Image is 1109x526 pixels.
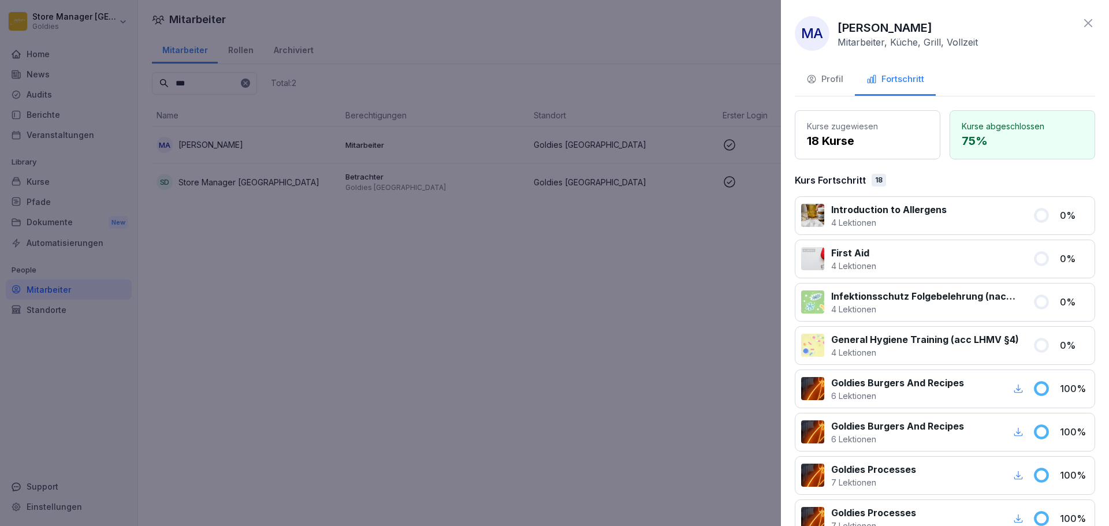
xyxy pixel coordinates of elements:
button: Profil [795,65,855,96]
p: 100 % [1060,425,1089,439]
p: General Hygiene Training (acc LHMV §4) [831,333,1019,346]
p: 75 % [962,132,1083,150]
p: Kurs Fortschritt [795,173,866,187]
div: MA [795,16,829,51]
p: 4 Lektionen [831,217,947,229]
div: Fortschritt [866,73,924,86]
p: 6 Lektionen [831,433,964,445]
p: 18 Kurse [807,132,928,150]
p: 7 Lektionen [831,476,916,488]
p: Goldies Processes [831,462,916,476]
p: 0 % [1060,208,1089,222]
p: 0 % [1060,338,1089,352]
p: First Aid [831,246,876,260]
p: 0 % [1060,295,1089,309]
p: 4 Lektionen [831,346,1019,359]
p: 4 Lektionen [831,303,1019,315]
p: Goldies Burgers And Recipes [831,376,964,390]
p: 4 Lektionen [831,260,876,272]
button: Fortschritt [855,65,936,96]
p: Infektionsschutz Folgebelehrung (nach §43 IfSG) [831,289,1019,303]
p: 6 Lektionen [831,390,964,402]
p: Kurse abgeschlossen [962,120,1083,132]
p: Mitarbeiter, Küche, Grill, Vollzeit [838,36,978,48]
p: Introduction to Allergens [831,203,947,217]
p: Kurse zugewiesen [807,120,928,132]
p: Goldies Burgers And Recipes [831,419,964,433]
p: 0 % [1060,252,1089,266]
div: Profil [806,73,843,86]
p: 100 % [1060,468,1089,482]
p: 100 % [1060,382,1089,396]
p: [PERSON_NAME] [838,19,932,36]
p: 100 % [1060,512,1089,525]
p: Goldies Processes [831,506,916,520]
div: 18 [872,174,886,186]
